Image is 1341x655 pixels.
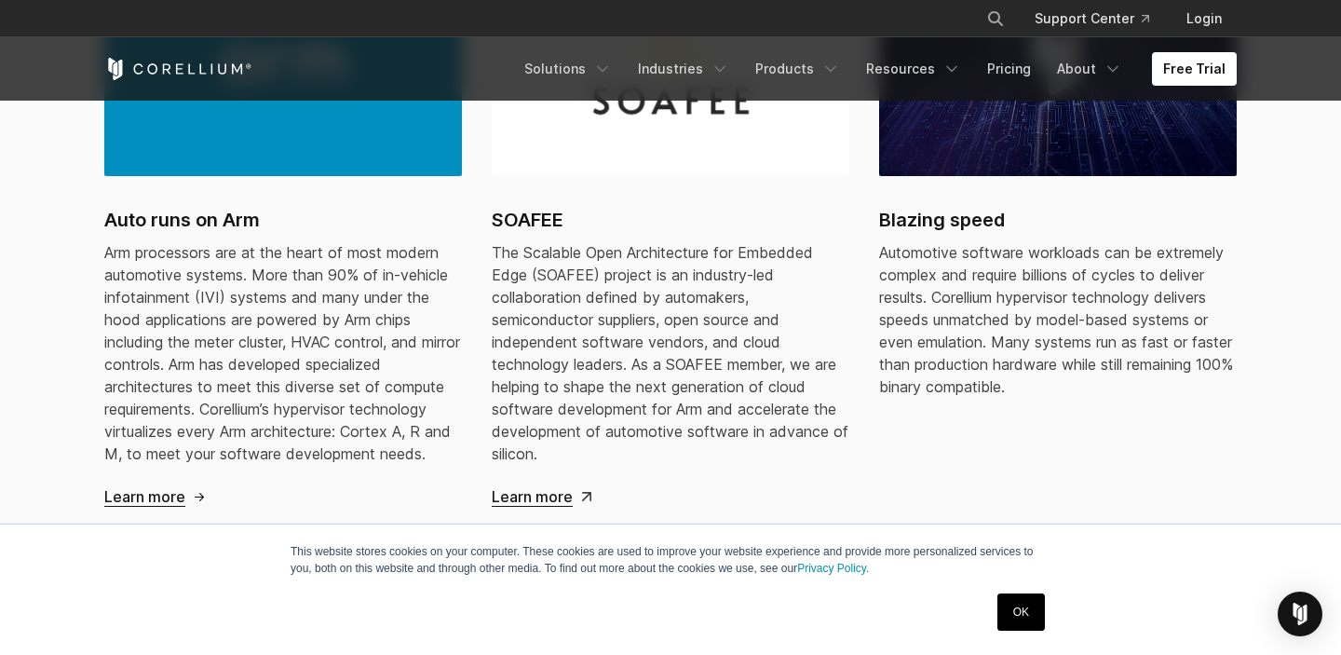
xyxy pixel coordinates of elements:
span: Learn more [492,487,573,507]
span: Learn more [104,487,185,507]
a: Pricing [976,52,1042,86]
h2: Auto runs on Arm [104,206,462,234]
p: This website stores cookies on your computer. These cookies are used to improve your website expe... [291,543,1050,577]
div: Navigation Menu [964,2,1237,35]
a: Support Center [1020,2,1164,35]
a: Products [744,52,851,86]
h2: Blazing speed [879,206,1237,234]
h2: SOAFEE [492,206,849,234]
a: Corellium Home [104,58,252,80]
a: About [1046,52,1133,86]
a: Free Trial [1152,52,1237,86]
span: The Scalable Open Architecture for Embedded Edge (SOAFEE) project is an industry-led collaboratio... [492,243,848,463]
a: Resources [855,52,972,86]
span: Arm processors are at the heart of most modern automotive systems. More than 90% of in-vehicle in... [104,243,460,463]
div: Navigation Menu [513,52,1237,86]
a: Privacy Policy. [797,562,869,575]
a: Solutions [513,52,623,86]
a: Login [1172,2,1237,35]
div: Open Intercom Messenger [1278,592,1322,636]
a: Industries [627,52,740,86]
a: OK [997,594,1045,631]
button: Search [979,2,1012,35]
div: Automotive software workloads can be extremely complex and require billions of cycles to deliver ... [879,241,1237,398]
